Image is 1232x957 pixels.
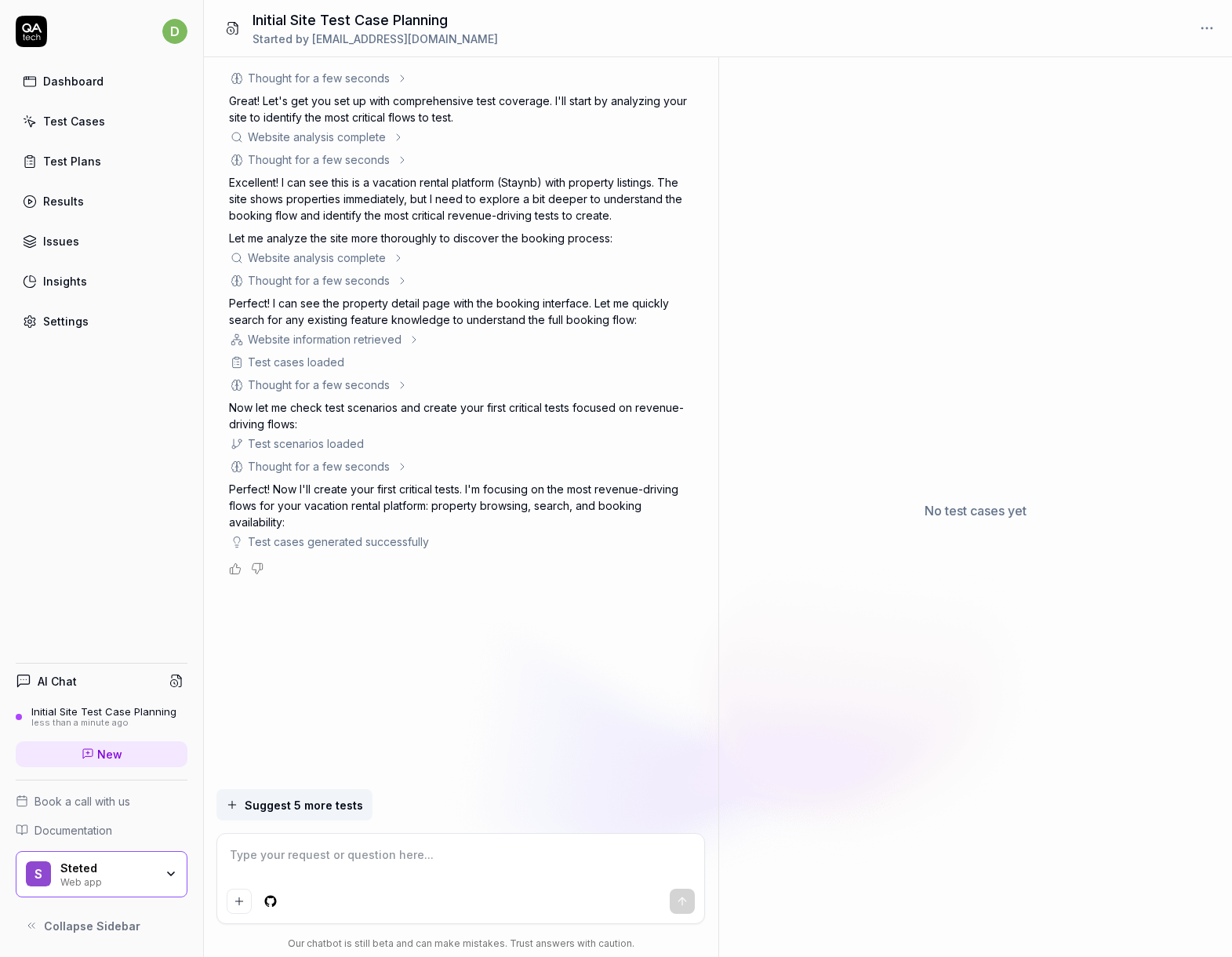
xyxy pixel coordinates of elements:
a: Test Cases [16,106,187,136]
h4: AI Chat [38,673,77,690]
div: Website information retrieved [248,331,402,348]
div: Our chatbot is still beta and can make mistakes. Trust answers with caution. [216,937,705,951]
div: Started by [253,31,498,47]
div: Results [43,193,84,209]
div: Test Cases [43,113,105,129]
p: Excellent! I can see this is a vacation rental platform (Staynb) with property listings. The site... [229,174,693,224]
a: Dashboard [16,66,187,96]
a: Issues [16,226,187,257]
a: Results [16,186,187,217]
div: less than a minute ago [31,718,176,729]
button: Positive feedback [229,562,242,575]
p: Perfect! I can see the property detail page with the booking interface. Let me quickly search for... [229,295,693,328]
a: Settings [16,306,187,337]
button: Suggest 5 more tests [216,789,373,821]
div: Test cases generated successfully [248,533,429,550]
h1: Initial Site Test Case Planning [253,9,498,31]
div: Insights [43,273,87,289]
a: Test Plans [16,146,187,176]
p: No test cases yet [925,501,1027,520]
button: Collapse Sidebar [16,910,187,941]
span: Documentation [35,822,112,839]
div: Steted [60,861,154,875]
span: Book a call with us [35,793,130,810]
div: Web app [60,875,154,887]
div: Test cases loaded [248,354,344,370]
p: Now let me check test scenarios and create your first critical tests focused on revenue-driving f... [229,399,693,432]
a: Book a call with us [16,793,187,810]
a: Insights [16,266,187,297]
p: Let me analyze the site more thoroughly to discover the booking process: [229,230,693,246]
button: SStetedWeb app [16,851,187,898]
button: Negative feedback [251,562,263,575]
div: Thought for a few seconds [248,272,390,289]
div: Thought for a few seconds [248,458,390,475]
div: Settings [43,313,89,329]
a: Documentation [16,822,187,839]
div: Website analysis complete [248,249,386,266]
div: Initial Site Test Case Planning [31,705,176,718]
p: Perfect! Now I'll create your first critical tests. I'm focusing on the most revenue-driving flow... [229,481,693,530]
div: Website analysis complete [248,129,386,145]
a: Initial Site Test Case Planningless than a minute ago [16,705,187,729]
div: Thought for a few seconds [248,70,390,86]
div: Thought for a few seconds [248,151,390,168]
span: S [26,861,51,886]
span: d [162,19,187,44]
div: Test Plans [43,153,101,169]
span: Collapse Sidebar [44,918,140,934]
div: Issues [43,233,79,249]
a: New [16,741,187,767]
p: Great! Let's get you set up with comprehensive test coverage. I'll start by analyzing your site t... [229,93,693,126]
button: Add attachment [227,889,252,914]
div: Thought for a few seconds [248,377,390,393]
button: d [162,16,187,47]
span: New [97,746,122,762]
span: Suggest 5 more tests [245,797,363,813]
div: Test scenarios loaded [248,435,364,452]
div: Dashboard [43,73,104,89]
span: [EMAIL_ADDRESS][DOMAIN_NAME] [312,32,498,45]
